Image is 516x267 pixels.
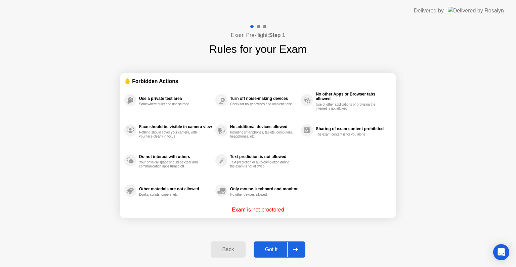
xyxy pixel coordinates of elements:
div: No other devices allowed [230,193,294,197]
button: Back [211,241,245,258]
div: Including smartphones, tablets, computers, headphones, etc. [230,130,294,139]
div: Nothing should cover your camera, with your face clearly in focus [139,130,203,139]
h4: Exam Pre-flight: [231,31,285,39]
div: Got it [256,246,287,253]
h1: Rules for your Exam [209,41,307,57]
div: Face should be visible in camera view [139,124,212,129]
div: Delivered by [414,7,444,15]
div: Use a private test area [139,96,212,101]
div: Your physical space should be clear and communication apps turned off [139,160,203,168]
div: Text prediction or auto-completion during the exam is not allowed [230,160,294,168]
button: Got it [254,241,305,258]
div: Check for noisy devices and ambient noise [230,102,294,106]
div: No other Apps or Browser tabs allowed [316,92,388,101]
div: Open Intercom Messenger [493,244,509,260]
div: Only mouse, keyboard and monitor [230,187,298,191]
div: Sharing of exam content prohibited [316,126,388,131]
div: Do not interact with others [139,154,212,159]
p: Exam is not proctored [232,206,284,214]
div: Somewhere quiet and undisturbed [139,102,203,106]
div: Other materials are not allowed [139,187,212,191]
div: Turn off noise-making devices [230,96,298,101]
b: Step 1 [269,32,285,38]
div: ✋ Forbidden Actions [124,77,392,85]
div: The exam content is for you alone [316,132,379,137]
div: Text prediction is not allowed [230,154,298,159]
div: No additional devices allowed [230,124,298,129]
div: Books, scripts, papers, etc [139,193,203,197]
div: Back [213,246,243,253]
img: Delivered by Rosalyn [448,7,504,14]
div: Use of other applications or browsing the internet is not allowed [316,103,379,111]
